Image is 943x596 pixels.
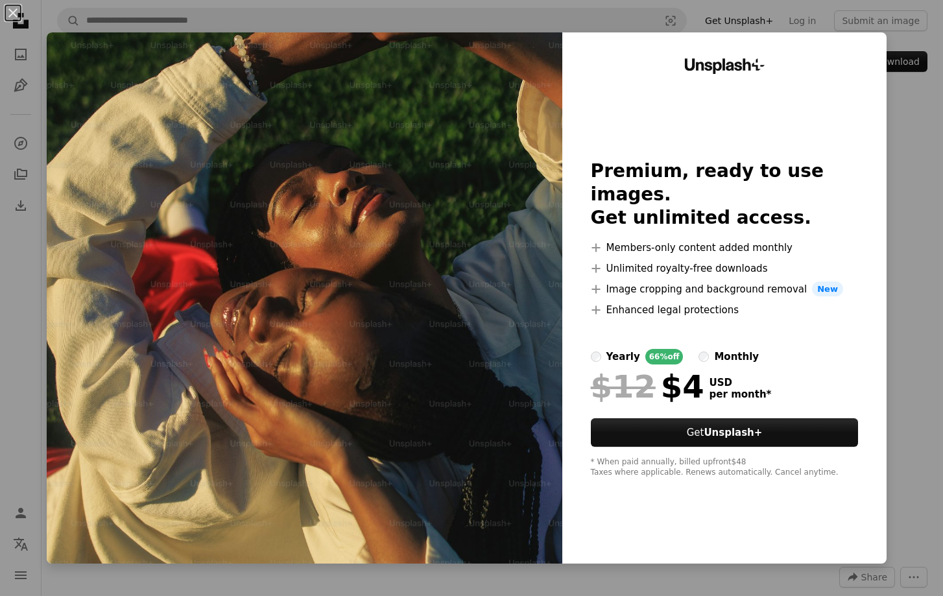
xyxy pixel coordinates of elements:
input: yearly66%off [591,352,601,362]
div: 66% off [645,349,684,364]
span: $12 [591,370,656,403]
li: Unlimited royalty-free downloads [591,261,859,276]
li: Image cropping and background removal [591,281,859,297]
div: yearly [606,349,640,364]
button: GetUnsplash+ [591,418,859,447]
input: monthly [698,352,709,362]
span: per month * [710,388,772,400]
strong: Unsplash+ [704,427,762,438]
div: * When paid annually, billed upfront $48 Taxes where applicable. Renews automatically. Cancel any... [591,457,859,478]
li: Members-only content added monthly [591,240,859,256]
div: $4 [591,370,704,403]
span: New [812,281,843,297]
div: monthly [714,349,759,364]
li: Enhanced legal protections [591,302,859,318]
span: USD [710,377,772,388]
h2: Premium, ready to use images. Get unlimited access. [591,160,859,230]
